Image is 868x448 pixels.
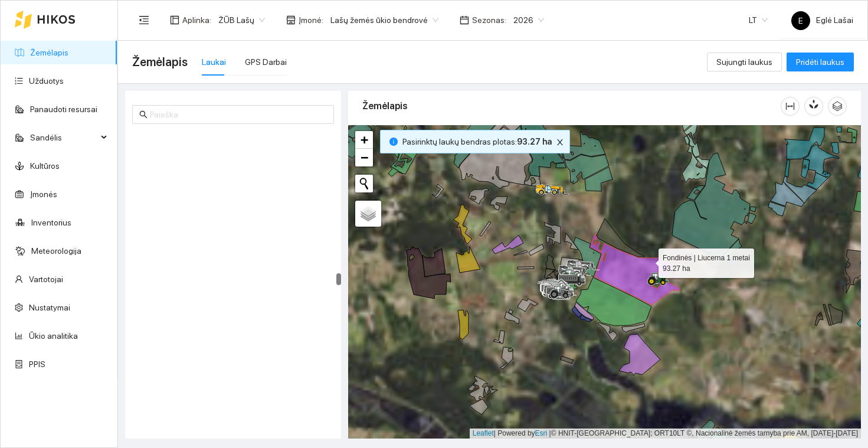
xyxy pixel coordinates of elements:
b: 93.27 ha [517,137,552,146]
span: E [798,11,803,30]
span: Pasirinktų laukų bendras plotas : [402,135,552,148]
span: Lašų žemės ūkio bendrovė [330,11,438,29]
span: layout [170,15,179,25]
a: Žemėlapis [30,48,68,57]
a: Įmonės [30,189,57,199]
span: − [361,150,368,165]
a: Layers [355,201,381,227]
button: column-width [781,97,800,116]
a: Užduotys [29,76,64,86]
a: Zoom out [355,149,373,166]
span: close [553,138,566,146]
div: | Powered by © HNIT-[GEOGRAPHIC_DATA]; ORT10LT ©, Nacionalinė žemės tarnyba prie AM, [DATE]-[DATE] [470,429,861,439]
span: Sandėlis [30,126,97,149]
span: Aplinka : [182,14,211,27]
span: Įmonė : [299,14,323,27]
a: Ūkio analitika [29,331,78,341]
a: Zoom in [355,131,373,149]
span: LT [749,11,768,29]
span: | [549,429,551,437]
span: calendar [460,15,469,25]
button: close [553,135,567,149]
button: Pridėti laukus [787,53,854,71]
span: menu-fold [139,15,149,25]
div: Žemėlapis [362,89,781,123]
span: Sezonas : [472,14,506,27]
a: Vartotojai [29,274,63,284]
a: Panaudoti resursai [30,104,97,114]
span: + [361,132,368,147]
a: Leaflet [473,429,494,437]
div: GPS Darbai [245,55,287,68]
a: Kultūros [30,161,60,171]
button: Sujungti laukus [707,53,782,71]
span: column-width [781,102,799,111]
span: Žemėlapis [132,53,188,71]
span: shop [286,15,296,25]
button: Initiate a new search [355,175,373,192]
span: Sujungti laukus [716,55,772,68]
span: search [139,110,148,119]
a: Esri [535,429,548,437]
a: PPIS [29,359,45,369]
input: Paieška [150,108,327,121]
div: Laukai [202,55,226,68]
span: info-circle [389,138,398,146]
span: Eglė Lašai [791,15,853,25]
a: Sujungti laukus [707,57,782,67]
span: ŽŪB Lašų [218,11,265,29]
a: Nustatymai [29,303,70,312]
button: menu-fold [132,8,156,32]
a: Inventorius [31,218,71,227]
a: Pridėti laukus [787,57,854,67]
span: Pridėti laukus [796,55,844,68]
span: 2026 [513,11,544,29]
a: Meteorologija [31,246,81,256]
